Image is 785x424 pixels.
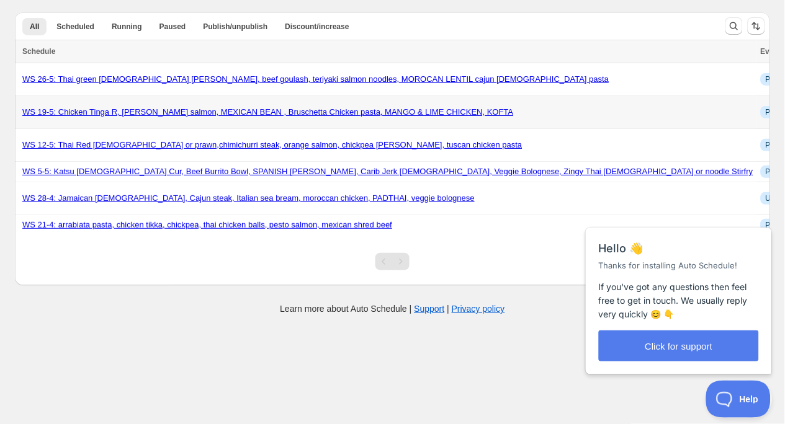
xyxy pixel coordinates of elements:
span: Running [112,22,142,32]
a: Support [415,304,445,314]
a: WS 12-5: Thai Red [DEMOGRAPHIC_DATA] or prawn,chimichurri steak, orange salmon, chickpea [PERSON_... [22,140,523,149]
span: Discount/increase [285,22,349,32]
a: WS 5-5: Katsu [DEMOGRAPHIC_DATA] Cur, Beef Burrito Bowl, SPANISH [PERSON_NAME], Carib Jerk [DEMOG... [22,167,753,176]
a: WS 21-4: arrabiata pasta, chicken tikka, chickpea, thai chicken balls, pesto salmon, mexican shre... [22,220,392,229]
span: Paused [159,22,186,32]
nav: Pagination [375,253,410,270]
a: WS 26-5: Thai green [DEMOGRAPHIC_DATA] [PERSON_NAME], beef goulash, teriyaki salmon noodles, MORO... [22,74,609,84]
button: Sort the results [748,17,765,35]
button: Search and filter results [725,17,743,35]
a: Privacy policy [452,304,505,314]
span: Scheduled [56,22,94,32]
span: Publish/unpublish [203,22,267,32]
span: Schedule [22,47,55,56]
iframe: Help Scout Beacon - Open [706,381,773,418]
a: WS 19-5: Chicken Tinga R, [PERSON_NAME] salmon, MEXICAN BEAN , Bruschetta Chicken pasta, MANGO & ... [22,107,514,117]
iframe: Help Scout Beacon - Messages and Notifications [580,198,779,381]
span: All [30,22,39,32]
a: WS 28-4: Jamaican [DEMOGRAPHIC_DATA], Cajun steak, Italian sea bream, moroccan chicken, PADTHAI, ... [22,193,475,203]
p: Learn more about Auto Schedule | | [280,303,505,315]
